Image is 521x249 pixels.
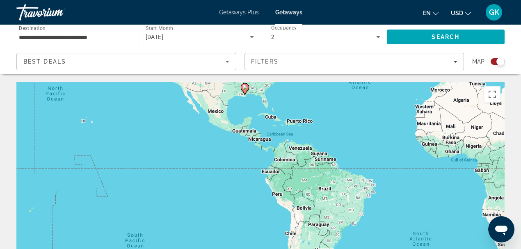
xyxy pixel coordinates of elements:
span: 2 [271,34,274,40]
span: GK [489,8,499,16]
a: Travorium [16,2,98,23]
a: Getaways [275,9,302,16]
span: Map [472,56,484,67]
input: Select destination [19,32,128,42]
span: Filters [251,58,279,65]
span: Best Deals [23,58,66,65]
span: en [423,10,431,16]
button: Toggle fullscreen view [484,86,500,103]
button: Change currency [451,7,471,19]
button: User Menu [483,4,505,21]
iframe: Button to launch messaging window [488,216,514,242]
span: [DATE] [146,34,164,40]
a: Getaways Plus [219,9,259,16]
mat-select: Sort by [23,57,229,66]
span: Start Month [146,25,173,31]
span: Search [432,34,459,40]
button: Filters [245,53,464,70]
button: Search [387,30,505,44]
span: Occupancy [271,25,297,31]
button: Change language [423,7,439,19]
span: USD [451,10,463,16]
span: Destination [19,25,46,31]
